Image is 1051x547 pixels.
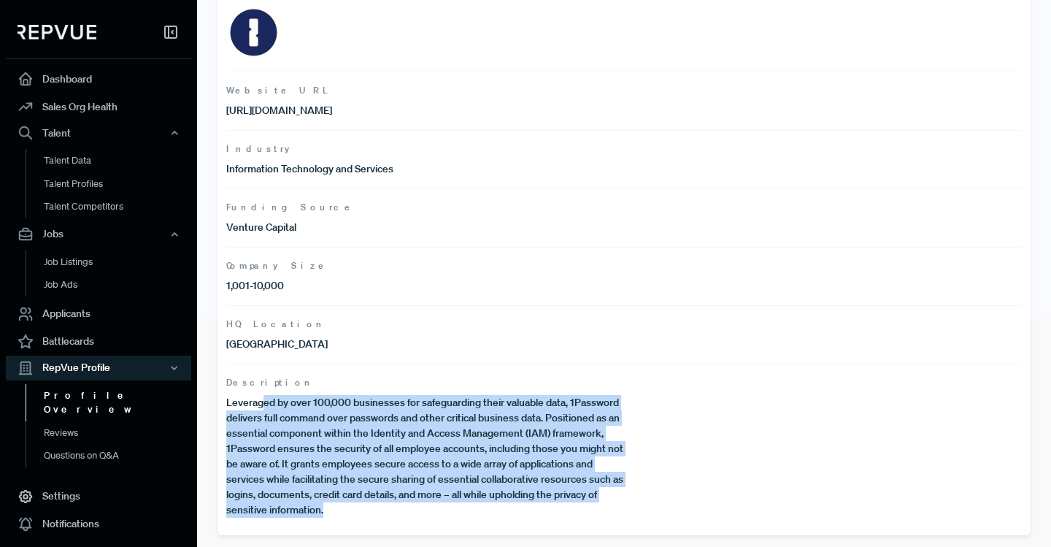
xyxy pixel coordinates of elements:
[226,201,1022,214] span: Funding Source
[18,25,96,39] img: RepVue
[26,273,211,297] a: Job Ads
[226,376,1022,389] span: Description
[226,278,624,294] p: 1,001-10,000
[226,220,624,235] p: Venture Capital
[26,172,211,196] a: Talent Profiles
[6,300,191,328] a: Applicants
[6,222,191,247] button: Jobs
[226,103,624,118] p: [URL][DOMAIN_NAME]
[26,421,211,445] a: Reviews
[26,250,211,274] a: Job Listings
[226,84,1022,97] span: Website URL
[6,510,191,538] a: Notifications
[6,65,191,93] a: Dashboard
[6,356,191,380] button: RepVue Profile
[226,395,624,518] p: Leveraged by over 100,000 businesses for safeguarding their valuable data, 1Password delivers ful...
[226,259,1022,272] span: Company Size
[26,195,211,218] a: Talent Competitors
[226,5,281,60] img: Logo
[6,93,191,121] a: Sales Org Health
[6,121,191,145] button: Talent
[226,318,1022,331] span: HQ Location
[26,149,211,172] a: Talent Data
[226,161,624,177] p: Information Technology and Services
[6,328,191,356] a: Battlecards
[226,337,624,352] p: [GEOGRAPHIC_DATA]
[6,483,191,510] a: Settings
[26,384,211,421] a: Profile Overview
[26,444,211,467] a: Questions on Q&A
[226,142,1022,156] span: Industry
